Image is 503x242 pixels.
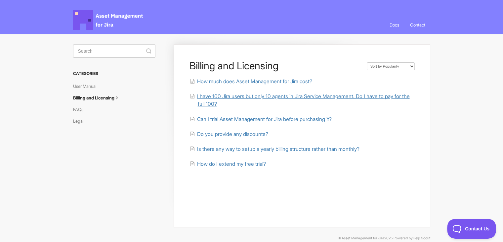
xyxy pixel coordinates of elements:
a: Billing and Licensing [73,92,125,103]
span: Can I trial Asset Management for Jira before purchasing it? [197,116,331,122]
span: Asset Management for Jira Docs [73,10,144,30]
a: How do I extend my free trial? [189,161,266,167]
a: How much does Asset Management for Jira cost? [189,78,312,85]
span: Is there any way to setup a yearly billing structure rather than monthly? [197,146,359,152]
h1: Billing and Licensing [189,60,360,72]
a: I have 100 Jira users but only 10 agents in Jira Service Management. Do I have to pay for the ful... [189,93,409,107]
select: Page reloads on selection [367,62,415,70]
p: © 2025. [73,235,430,241]
a: Contact [405,16,430,34]
a: Help Scout [413,236,430,240]
span: How do I extend my free trial? [197,161,266,167]
span: Powered by [394,236,430,240]
a: FAQs [73,104,88,115]
a: Can I trial Asset Management for Jira before purchasing it? [189,116,331,122]
span: Do you provide any discounts? [197,131,268,137]
input: Search [73,44,155,58]
a: User Manual [73,81,102,91]
a: Do you provide any discounts? [189,131,268,137]
iframe: Toggle Customer Support [447,219,496,239]
h3: Categories [73,68,155,80]
a: Docs [385,16,404,34]
a: Asset Management for Jira [342,236,384,240]
a: Is there any way to setup a yearly billing structure rather than monthly? [189,146,359,152]
span: How much does Asset Management for Jira cost? [197,78,312,85]
span: I have 100 Jira users but only 10 agents in Jira Service Management. Do I have to pay for the ful... [197,93,409,107]
a: Legal [73,116,89,126]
